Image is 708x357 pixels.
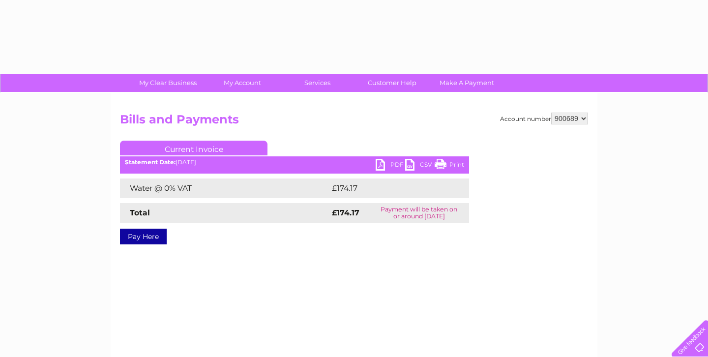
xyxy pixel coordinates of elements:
[329,178,450,198] td: £174.17
[435,159,464,173] a: Print
[332,208,359,217] strong: £174.17
[352,74,433,92] a: Customer Help
[426,74,507,92] a: Make A Payment
[120,229,167,244] a: Pay Here
[120,178,329,198] td: Water @ 0% VAT
[500,113,588,124] div: Account number
[127,74,208,92] a: My Clear Business
[120,141,267,155] a: Current Invoice
[369,203,469,223] td: Payment will be taken on or around [DATE]
[130,208,150,217] strong: Total
[120,159,469,166] div: [DATE]
[202,74,283,92] a: My Account
[405,159,435,173] a: CSV
[376,159,405,173] a: PDF
[120,113,588,131] h2: Bills and Payments
[277,74,358,92] a: Services
[125,158,176,166] b: Statement Date:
